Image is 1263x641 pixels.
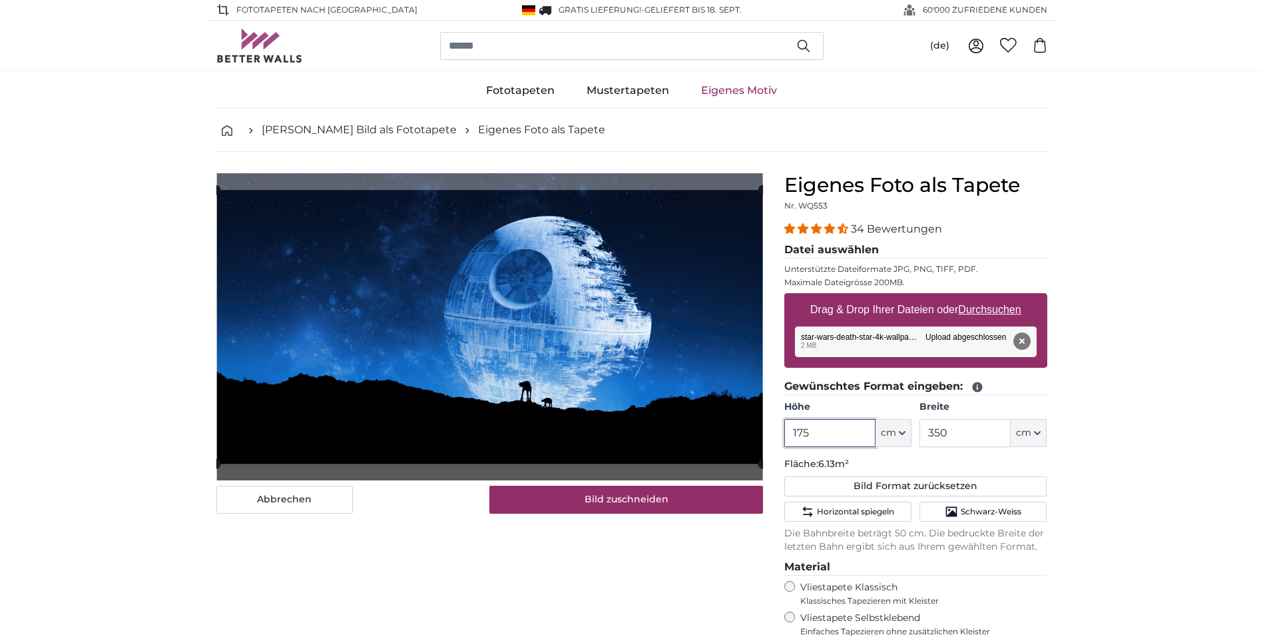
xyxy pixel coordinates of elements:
[685,73,793,108] a: Eigenes Motiv
[262,122,457,138] a: [PERSON_NAME] Bild als Fototapete
[784,223,851,235] span: 4.32 stars
[784,242,1047,259] legend: Datei auswählen
[236,4,417,16] span: Fototapeten nach [GEOGRAPHIC_DATA]
[470,73,571,108] a: Fototapeten
[919,34,960,58] button: (de)
[784,458,1047,471] p: Fläche:
[1011,419,1047,447] button: cm
[876,419,911,447] button: cm
[961,506,1021,517] span: Schwarz-Weiss
[522,5,535,15] img: Deutschland
[216,109,1047,152] nav: breadcrumbs
[1016,426,1031,440] span: cm
[919,502,1047,522] button: Schwarz-Weiss
[784,559,1047,576] legend: Material
[559,5,641,15] span: GRATIS Lieferung!
[216,486,353,514] button: Abbrechen
[784,264,1047,275] p: Unterstützte Dateiformate JPG, PNG, TIFF, PDF.
[784,476,1047,496] button: Bild Format zurücksetzen
[881,426,896,440] span: cm
[216,29,303,63] img: Betterwalls
[800,626,1047,637] span: Einfaches Tapezieren ohne zusätzlichen Kleister
[571,73,685,108] a: Mustertapeten
[644,5,742,15] span: Geliefert bis 18. Sept.
[784,527,1047,554] p: Die Bahnbreite beträgt 50 cm. Die bedruckte Breite der letzten Bahn ergibt sich aus Ihrem gewählt...
[489,486,763,514] button: Bild zuschneiden
[478,122,605,138] a: Eigenes Foto als Tapete
[958,304,1021,315] u: Durchsuchen
[800,596,1036,606] span: Klassisches Tapezieren mit Kleister
[784,201,828,211] span: Nr. WQ553
[919,400,1047,414] label: Breite
[818,458,849,470] span: 6.13m²
[784,400,911,414] label: Höhe
[805,297,1027,323] label: Drag & Drop Ihrer Dateien oder
[923,4,1047,16] span: 60'000 ZUFRIEDENE KUNDEN
[800,612,1047,637] label: Vliestapete Selbstklebend
[784,378,1047,395] legend: Gewünschtes Format eingeben:
[800,581,1036,606] label: Vliestapete Klassisch
[817,506,894,517] span: Horizontal spiegeln
[641,5,742,15] span: -
[784,277,1047,288] p: Maximale Dateigrösse 200MB.
[784,173,1047,197] h1: Eigenes Foto als Tapete
[851,223,942,235] span: 34 Bewertungen
[784,502,911,522] button: Horizontal spiegeln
